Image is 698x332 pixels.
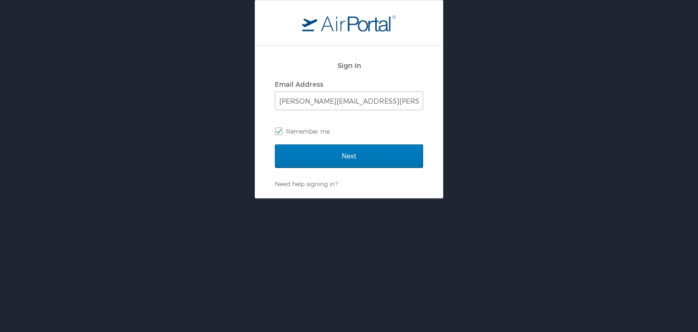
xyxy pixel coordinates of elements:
[275,124,423,138] label: Remember me
[275,60,423,71] h2: Sign In
[302,15,396,31] img: logo
[275,144,423,168] input: Next
[275,80,323,88] label: Email Address
[275,180,338,188] a: Need help signing in?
